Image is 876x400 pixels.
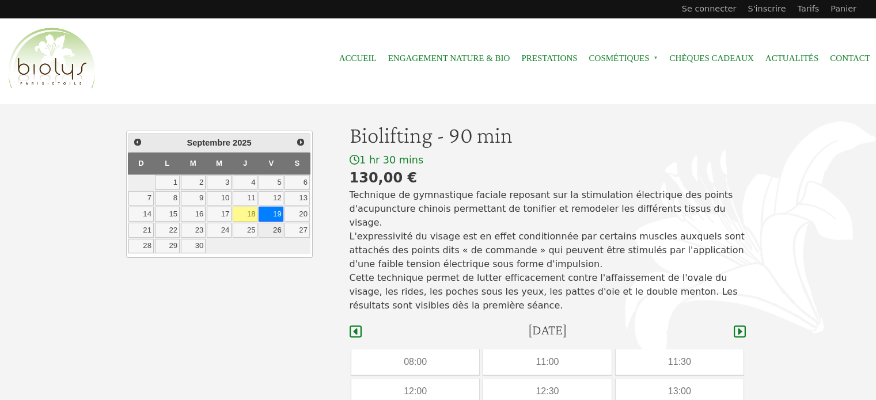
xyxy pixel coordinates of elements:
span: Lundi [165,159,169,167]
span: Septembre [187,138,230,147]
a: 26 [259,223,283,238]
h4: [DATE] [528,322,567,338]
a: Engagement Nature & Bio [388,45,510,71]
div: 08:00 [351,349,479,375]
span: 2025 [233,138,252,147]
a: 10 [207,191,232,206]
a: 23 [181,223,206,238]
a: 12 [259,191,283,206]
a: 22 [155,223,180,238]
span: » [654,56,658,60]
span: Mercredi [216,159,222,167]
a: 11 [233,191,257,206]
div: 11:00 [483,349,611,375]
span: Dimanche [138,159,144,167]
a: 21 [128,223,153,238]
a: Accueil [339,45,377,71]
span: Cosmétiques [589,45,658,71]
div: 130,00 € [350,167,746,188]
a: 27 [285,223,309,238]
div: 1 hr 30 mins [350,154,746,167]
a: 5 [259,175,283,190]
a: 29 [155,239,180,254]
a: 20 [285,207,309,222]
h1: Biolifting - 90 min [350,121,746,149]
a: Chèques cadeaux [670,45,754,71]
a: 18 [233,207,257,222]
a: 19 [259,207,283,222]
span: Jeudi [243,159,247,167]
span: Mardi [190,159,196,167]
a: 25 [233,223,257,238]
a: 2 [181,175,206,190]
a: 17 [207,207,232,222]
a: 14 [128,207,153,222]
img: Accueil [6,26,98,92]
a: Prestations [521,45,577,71]
a: Suivant [293,135,308,150]
a: 13 [285,191,309,206]
a: 7 [128,191,153,206]
p: Technique de gymnastique faciale reposant sur la stimulation électrique des points d'acupuncture ... [350,188,746,313]
span: Suivant [296,138,305,147]
span: Précédent [133,138,142,147]
a: 4 [233,175,257,190]
a: 6 [285,175,309,190]
a: 28 [128,239,153,254]
a: 16 [181,207,206,222]
a: Actualités [765,45,819,71]
a: Contact [830,45,870,71]
a: 3 [207,175,232,190]
span: Samedi [295,159,300,167]
a: 1 [155,175,180,190]
a: 8 [155,191,180,206]
a: 30 [181,239,206,254]
a: 9 [181,191,206,206]
div: 11:30 [616,349,744,375]
a: 15 [155,207,180,222]
span: Vendredi [268,159,274,167]
a: 24 [207,223,232,238]
a: Précédent [130,135,145,150]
